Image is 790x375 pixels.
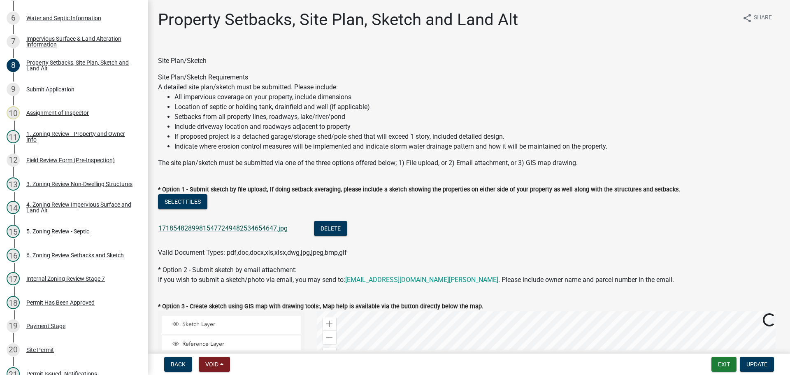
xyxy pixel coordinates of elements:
div: Zoom in [323,317,336,331]
li: Reference Layer [162,335,301,354]
div: 6. Zoning Review Setbacks and Sketch [26,252,124,258]
li: Setbacks from all property lines, roadways, lake/river/pond [174,112,780,122]
div: Find my location [323,348,336,361]
li: Sketch Layer [162,316,301,334]
label: * Option 1 - Submit sketch by file upload:, If doing setback averaging, please include a sketch s... [158,187,680,193]
div: The site plan/sketch must be submitted via one of the three options offered below; 1) File upload... [158,158,780,168]
span: Back [171,361,186,368]
h1: Property Setbacks, Site Plan, Sketch and Land Alt [158,10,518,30]
div: 13 [7,177,20,191]
li: Include driveway location and roadways adjacent to property [174,122,780,132]
div: Property Setbacks, Site Plan, Sketch and Land Alt [26,60,135,71]
div: 17 [7,272,20,285]
span: Update [746,361,767,368]
div: 20 [7,343,20,356]
div: A detailed site plan/sketch must be submitted. Please include: [158,82,780,151]
div: 5. Zoning Review - Septic [26,228,89,234]
div: 10 [7,106,20,119]
a: [EMAIL_ADDRESS][DOMAIN_NAME][PERSON_NAME] [345,276,498,284]
div: Impervious Surface & Land Alteration Information [26,36,135,47]
li: If proposed project is a detached garage/storage shed/pole shed that will exceed 1 story, include... [174,132,780,142]
li: Location of septic or holding tank, drainfield and well (if applicable) [174,102,780,112]
div: Site Plan/Sketch [158,56,780,66]
span: Sketch Layer [180,321,298,328]
div: 12 [7,154,20,167]
span: Valid Document Types: pdf,doc,docx,xls,xlsx,dwg,jpg,jpeg,bmp,gif [158,249,347,256]
div: 8 [7,59,20,72]
button: shareShare [736,10,778,26]
div: * Option 2 - Submit sketch by email attachment: [158,265,780,285]
button: Delete [314,221,347,236]
div: 15 [7,225,20,238]
div: 7 [7,35,20,48]
div: Payment Stage [26,323,65,329]
span: Void [205,361,218,368]
div: Submit Application [26,86,74,92]
div: Zoom out [323,331,336,344]
div: 6 [7,12,20,25]
div: Site Permit [26,347,54,353]
div: Site Plan/Sketch Requirements [158,72,780,168]
div: 4. Zoning Review Impervious Surface and Land Alt [26,202,135,213]
li: All impervious coverage on your property, include dimensions [174,92,780,102]
button: Update [740,357,774,372]
div: 14 [7,201,20,214]
li: Indicate where erosion control measures will be implemented and indicate storm water drainage pat... [174,142,780,151]
span: Reference Layer [180,340,298,348]
div: Permit Has Been Approved [26,300,95,305]
button: Void [199,357,230,372]
div: Water and Septic Information [26,15,101,21]
i: share [742,13,752,23]
div: 11 [7,130,20,143]
button: Exit [711,357,737,372]
button: Select files [158,194,207,209]
div: 19 [7,319,20,333]
div: 16 [7,249,20,262]
div: 18 [7,296,20,309]
span: If you wish to submit a sketch/photo via email, you may send to: . Please include owner name and ... [158,276,674,284]
div: Reference Layer [171,340,298,349]
div: 9 [7,83,20,96]
button: Back [164,357,192,372]
a: 17185482899815477249482534654647.jpg [158,224,288,232]
label: * Option 3 - Create sketch using GIS map with drawing tools:, Map help is available via the butto... [158,304,483,310]
div: 1. Zoning Review - Property and Owner Info [26,131,135,142]
div: Sketch Layer [171,321,298,329]
div: Assignment of Inspector [26,110,89,116]
wm-modal-confirm: Delete Document [314,225,347,233]
div: Internal Zoning Review Stage 7 [26,276,105,282]
span: Share [754,13,772,23]
div: Field Review Form (Pre-Inspection) [26,157,115,163]
div: 3. Zoning Review Non-Dwelling Structures [26,181,132,187]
